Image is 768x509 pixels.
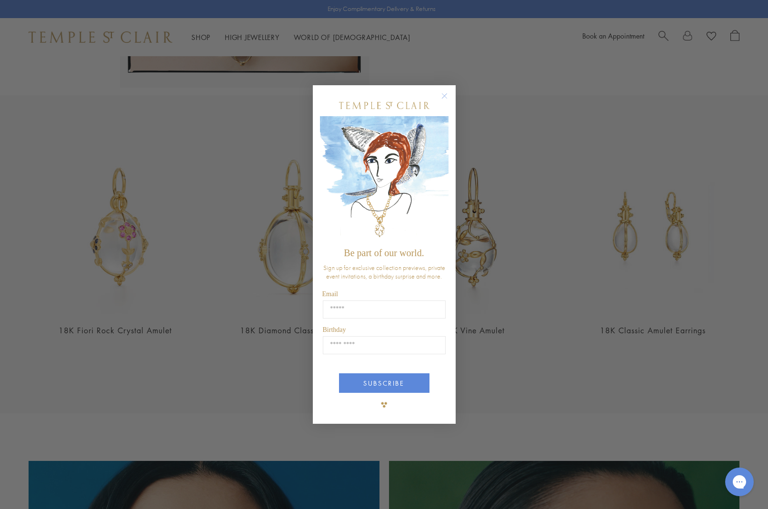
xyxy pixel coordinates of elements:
[375,395,394,414] img: TSC
[322,290,338,298] span: Email
[323,326,346,333] span: Birthday
[720,464,758,499] iframe: Gorgias live chat messenger
[323,300,446,319] input: Email
[443,95,455,107] button: Close dialog
[344,248,424,258] span: Be part of our world.
[320,116,449,243] img: c4a9eb12-d91a-4d4a-8ee0-386386f4f338.jpeg
[339,102,429,109] img: Temple St. Clair
[339,373,429,393] button: SUBSCRIBE
[323,263,445,280] span: Sign up for exclusive collection previews, private event invitations, a birthday surprise and more.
